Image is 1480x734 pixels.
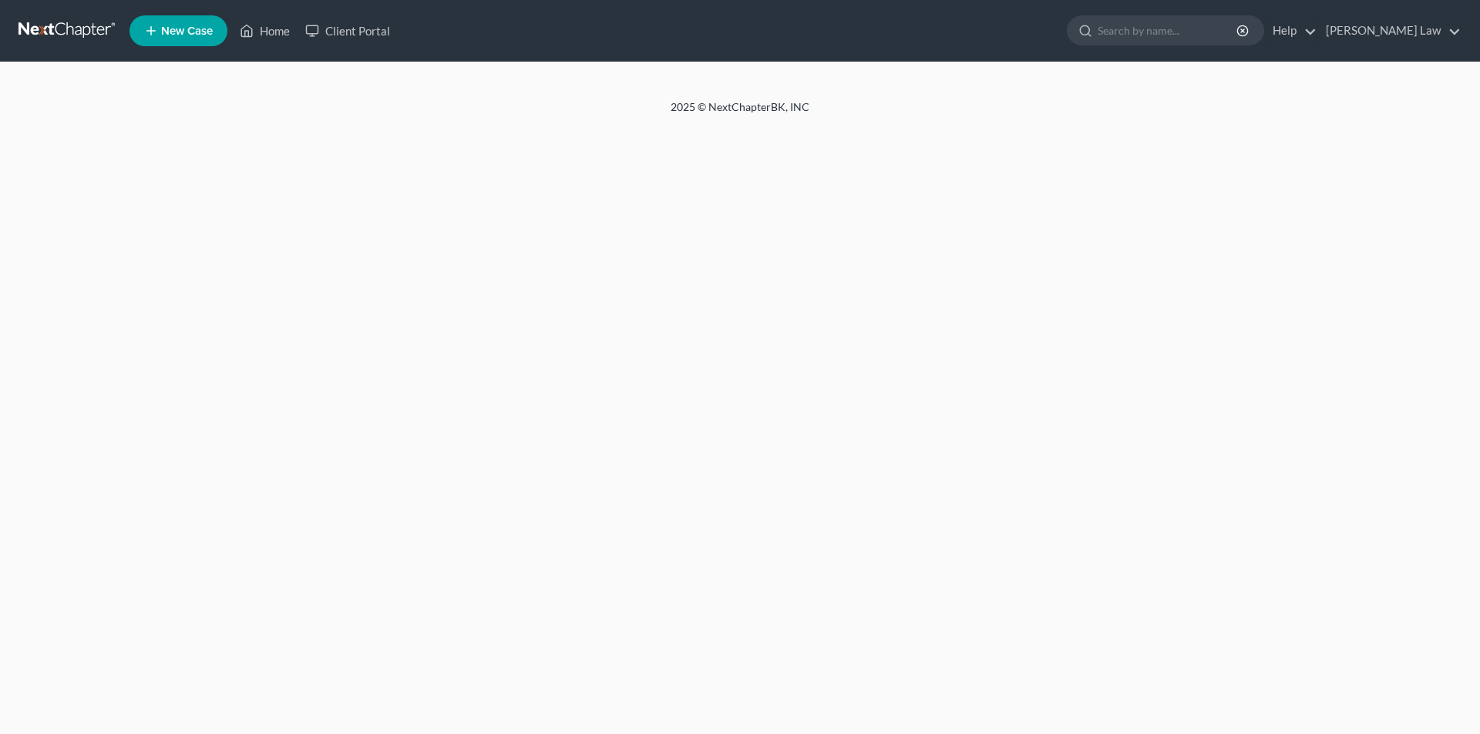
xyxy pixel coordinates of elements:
[161,25,213,37] span: New Case
[232,17,298,45] a: Home
[301,99,1179,127] div: 2025 © NextChapterBK, INC
[298,17,398,45] a: Client Portal
[1098,16,1239,45] input: Search by name...
[1318,17,1461,45] a: [PERSON_NAME] Law
[1265,17,1317,45] a: Help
